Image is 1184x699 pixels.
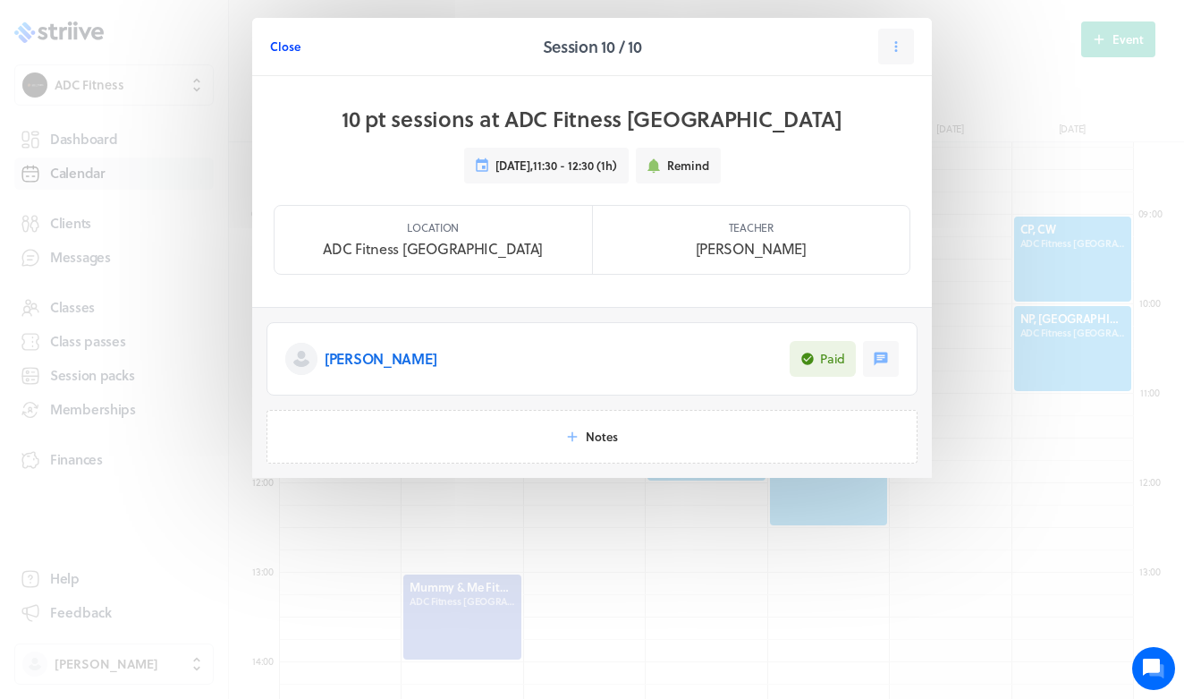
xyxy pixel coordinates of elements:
h2: Session 10 / 10 [543,34,642,59]
h2: We're here to help. Ask us anything! [27,119,331,176]
span: New conversation [115,219,215,234]
h1: Hi [PERSON_NAME] [27,87,331,115]
button: Remind [636,148,721,183]
iframe: gist-messenger-bubble-iframe [1132,647,1175,690]
p: Find an answer quickly [24,278,334,300]
span: Close [270,38,300,55]
p: [PERSON_NAME] [696,238,807,260]
span: Notes [586,429,618,445]
div: Paid [820,350,845,368]
p: Teacher [729,220,774,234]
h1: 10 pt sessions at ADC Fitness [GEOGRAPHIC_DATA] [342,105,842,133]
p: ADC Fitness [GEOGRAPHIC_DATA] [323,238,543,260]
input: Search articles [52,308,319,344]
button: New conversation [28,209,330,244]
button: [DATE],11:30 - 12:30 (1h) [464,148,629,183]
button: Close [270,29,300,64]
button: Notes [266,410,918,464]
p: Location [407,220,459,234]
span: Remind [667,158,709,174]
p: [PERSON_NAME] [325,348,436,370]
